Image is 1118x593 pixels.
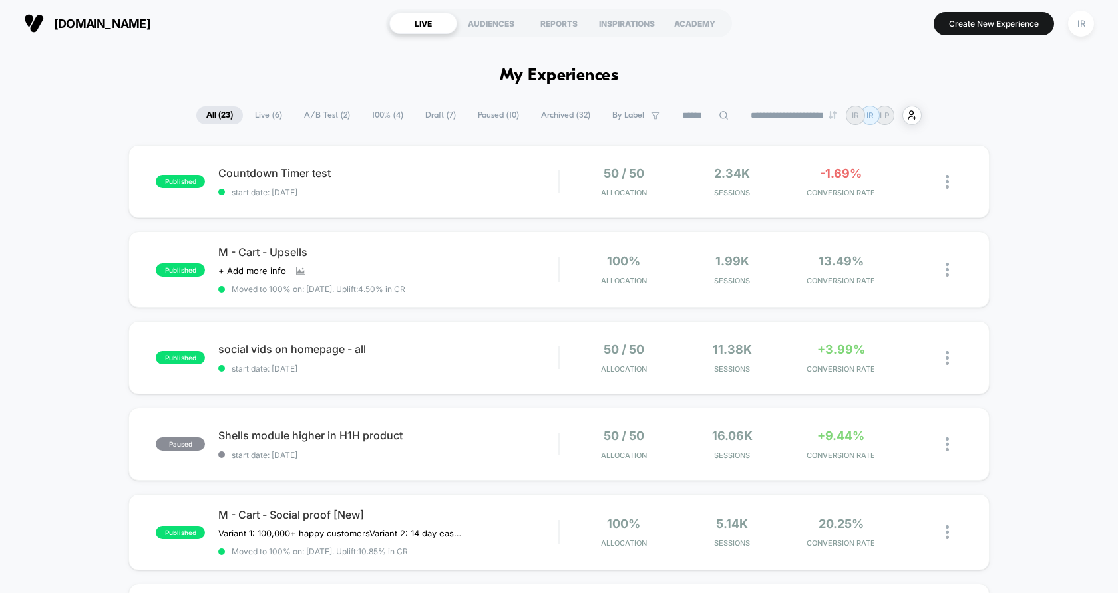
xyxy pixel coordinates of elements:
span: 100% ( 4 ) [362,106,413,124]
span: 13.49% [819,254,864,268]
span: published [156,526,205,539]
span: CONVERSION RATE [790,276,892,285]
span: Allocation [601,451,647,460]
span: Allocation [601,538,647,548]
span: + Add more info [218,265,286,276]
img: close [946,175,949,189]
span: 1.99k [715,254,749,268]
span: +9.44% [817,429,864,443]
span: published [156,175,205,188]
img: close [946,437,949,451]
span: start date: [DATE] [218,450,558,460]
span: 11.38k [713,342,752,356]
span: Live ( 6 ) [245,106,292,124]
div: AUDIENCES [457,13,525,34]
span: 50 / 50 [604,166,644,180]
span: Sessions [681,538,783,548]
span: Sessions [681,364,783,374]
span: published [156,351,205,364]
h1: My Experiences [500,66,619,86]
span: start date: [DATE] [218,187,558,197]
span: 50 / 50 [604,429,644,443]
span: 5.14k [716,517,748,531]
span: CONVERSION RATE [790,451,892,460]
div: ACADEMY [661,13,729,34]
p: IR [866,110,874,120]
span: 20.25% [819,517,864,531]
span: CONVERSION RATE [790,538,892,548]
span: CONVERSION RATE [790,364,892,374]
button: [DOMAIN_NAME] [20,13,154,34]
span: start date: [DATE] [218,364,558,374]
img: close [946,525,949,539]
span: -1.69% [820,166,862,180]
span: Sessions [681,451,783,460]
button: IR [1064,10,1098,37]
span: 16.06k [712,429,753,443]
span: 100% [607,254,640,268]
img: close [946,263,949,277]
span: published [156,263,205,277]
span: 2.34k [714,166,750,180]
span: +3.99% [817,342,865,356]
button: Create New Experience [934,12,1054,35]
span: Allocation [601,188,647,197]
img: Visually logo [24,13,44,33]
span: Paused ( 10 ) [468,106,529,124]
span: Variant 1: 100,000+ happy customersVariant 2: 14 day easy returns (paused) [218,528,465,538]
span: paused [156,437,205,451]
span: Moved to 100% on: [DATE] . Uplift: 10.85% in CR [232,546,408,556]
span: CONVERSION RATE [790,188,892,197]
div: IR [1068,11,1094,37]
span: By Label [612,110,644,120]
span: Moved to 100% on: [DATE] . Uplift: 4.50% in CR [232,284,405,294]
span: A/B Test ( 2 ) [294,106,360,124]
span: [DOMAIN_NAME] [54,17,150,31]
span: 50 / 50 [604,342,644,356]
span: Archived ( 32 ) [531,106,600,124]
img: end [829,111,837,119]
span: Allocation [601,276,647,285]
span: Countdown Timer test [218,166,558,179]
div: REPORTS [525,13,593,34]
span: Draft ( 7 ) [415,106,466,124]
span: Sessions [681,188,783,197]
img: close [946,351,949,365]
span: Shells module higher in H1H product [218,429,558,442]
span: M - Cart - Social proof [New] [218,508,558,521]
p: LP [880,110,890,120]
div: LIVE [389,13,457,34]
span: Sessions [681,276,783,285]
div: INSPIRATIONS [593,13,661,34]
span: social vids on homepage - all [218,342,558,356]
span: Allocation [601,364,647,374]
span: M - Cart - Upsells [218,245,558,259]
p: IR [852,110,859,120]
span: 100% [607,517,640,531]
span: All ( 23 ) [196,106,243,124]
